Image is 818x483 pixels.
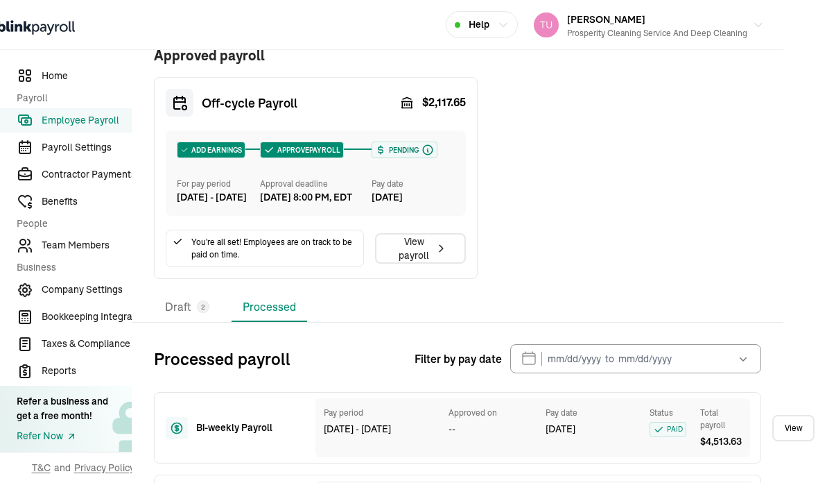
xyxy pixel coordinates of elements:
span: [PERSON_NAME] [567,13,645,26]
li: Draft [154,293,220,322]
span: Team Members [42,238,166,253]
span: Employee Payroll [42,113,166,128]
button: [PERSON_NAME]Prosperity Cleaning Service and Deep Cleaning [528,8,769,42]
div: ADD EARNINGS [177,142,245,158]
span: Payroll Settings [42,140,166,155]
span: Bookkeeping Integration [42,310,166,324]
span: Reports [42,364,166,378]
li: Processed [232,293,307,322]
span: T&C [32,461,51,475]
div: Approval deadline [260,178,365,190]
h2: Processed payroll [154,348,415,370]
span: $ 4,513.63 [700,434,742,449]
span: Home [42,69,166,83]
div: Prosperity Cleaning Service and Deep Cleaning [567,27,747,40]
div: -- [449,422,532,437]
span: You're all set! Employees are on track to be paid on time. [191,236,358,261]
span: 2 [201,302,205,312]
div: [DATE] 8:00 PM, EDT [260,190,352,205]
span: Pending [386,145,419,155]
div: Refer a business and get a free month! [17,394,108,423]
div: Approved on [449,407,532,419]
a: Refer Now [17,429,108,443]
h1: Approved payroll [154,45,478,66]
div: Bi-weekly Payroll [196,421,293,435]
div: [DATE] - [DATE] [324,422,435,437]
span: Help [469,17,489,32]
div: Pay date [546,407,636,419]
span: APPROVE PAYROLL [275,145,340,155]
div: [DATE] [546,422,636,437]
span: Company Settings [42,282,166,297]
span: Benefits [42,194,166,209]
span: People [17,217,157,231]
span: Payroll [17,91,157,105]
button: Help [446,11,518,38]
span: Off-cycle Payroll [202,94,297,112]
div: [DATE] [372,190,455,205]
div: View payroll [393,235,448,262]
span: Business [17,260,157,275]
span: $ 2,117.65 [422,94,466,111]
span: PAID [650,422,686,437]
span: Filter by pay date [415,350,502,367]
span: Taxes & Compliance [42,337,166,351]
span: Contractor Payments [42,167,166,182]
div: Pay date [372,178,455,190]
div: Status [650,407,686,419]
button: View payroll [375,233,466,264]
a: View [772,415,815,441]
iframe: Chat Widget [749,416,818,483]
span: Privacy Policy [74,461,134,475]
div: Pay period [324,407,435,419]
div: For pay period [177,178,260,190]
div: [DATE] - [DATE] [177,190,260,205]
div: Total payroll [700,407,742,432]
input: mm/dd/yyyy to mm/dd/yyyy [510,344,761,373]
